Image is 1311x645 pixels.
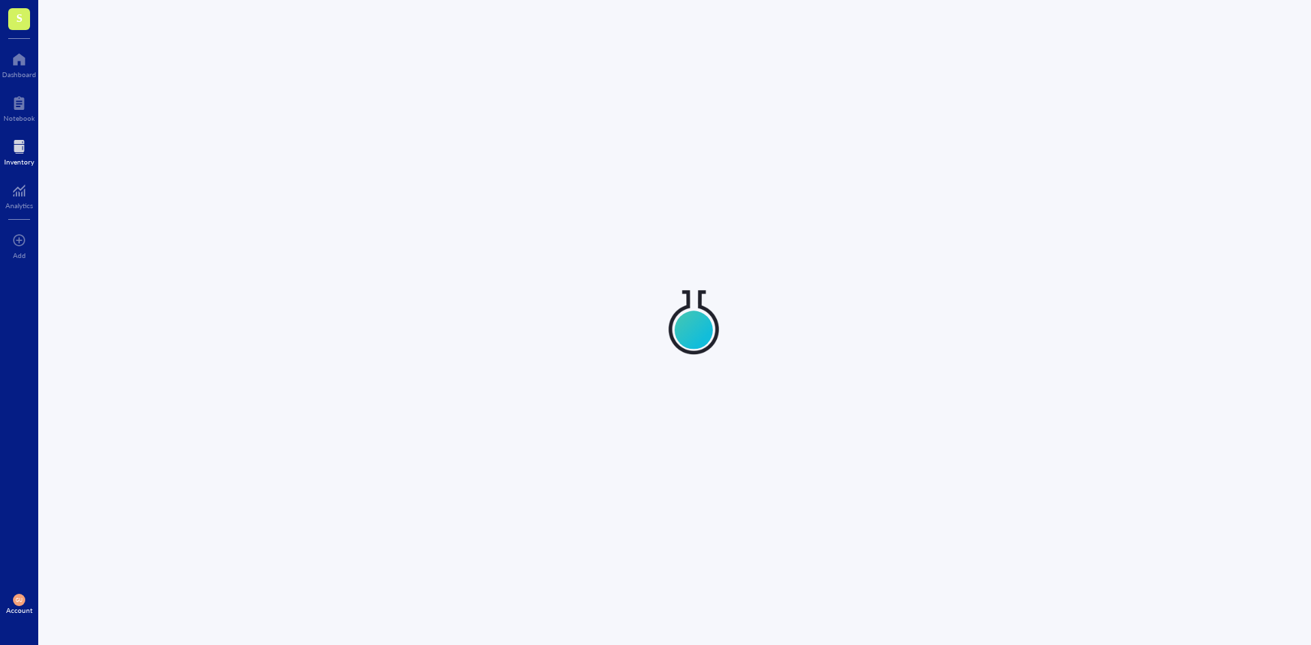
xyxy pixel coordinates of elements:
a: Analytics [5,180,33,210]
div: Account [6,606,33,614]
span: GU [16,597,22,603]
a: Notebook [3,92,35,122]
div: Notebook [3,114,35,122]
div: Dashboard [2,70,36,78]
a: Inventory [4,136,34,166]
div: Inventory [4,158,34,166]
div: Analytics [5,201,33,210]
a: Dashboard [2,48,36,78]
div: Add [13,251,26,259]
span: S [16,9,23,26]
